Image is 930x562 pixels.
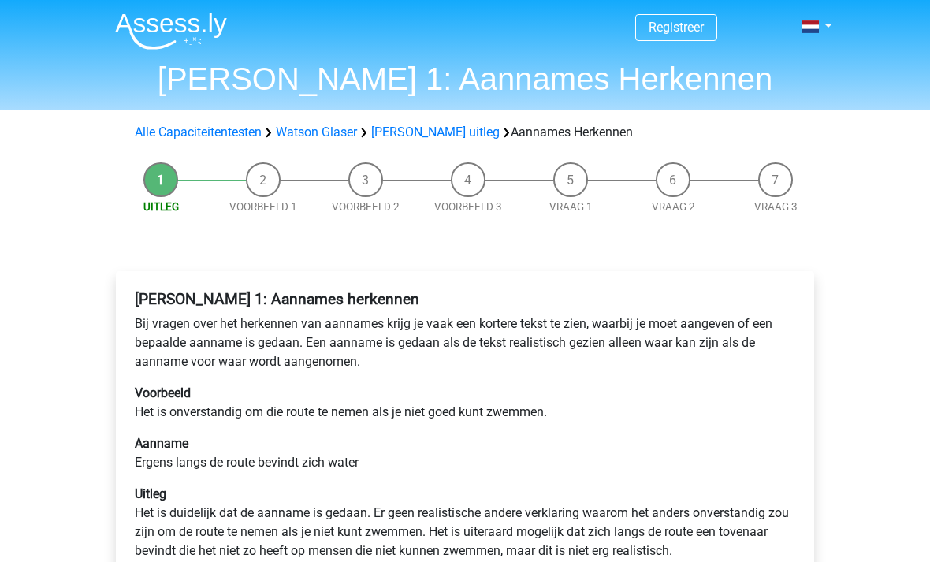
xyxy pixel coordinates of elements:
[143,201,179,213] a: Uitleg
[135,385,191,400] b: Voorbeeld
[135,485,795,560] p: Het is duidelijk dat de aanname is gedaan. Er geen realistische andere verklaring waarom het ande...
[135,434,795,472] p: Ergens langs de route bevindt zich water
[332,201,400,213] a: Voorbeeld 2
[135,314,795,371] p: Bij vragen over het herkennen van aannames krijg je vaak een kortere tekst te zien, waarbij je mo...
[135,486,166,501] b: Uitleg
[549,201,593,213] a: Vraag 1
[754,201,798,213] a: Vraag 3
[649,20,704,35] a: Registreer
[128,123,802,142] div: Aannames Herkennen
[276,125,357,140] a: Watson Glaser
[135,290,419,308] b: [PERSON_NAME] 1: Aannames herkennen
[135,384,795,422] p: Het is onverstandig om die route te nemen als je niet goed kunt zwemmen.
[229,201,297,213] a: Voorbeeld 1
[371,125,500,140] a: [PERSON_NAME] uitleg
[135,436,188,451] b: Aanname
[434,201,502,213] a: Voorbeeld 3
[135,125,262,140] a: Alle Capaciteitentesten
[652,201,695,213] a: Vraag 2
[115,13,227,50] img: Assessly
[102,60,828,98] h1: [PERSON_NAME] 1: Aannames Herkennen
